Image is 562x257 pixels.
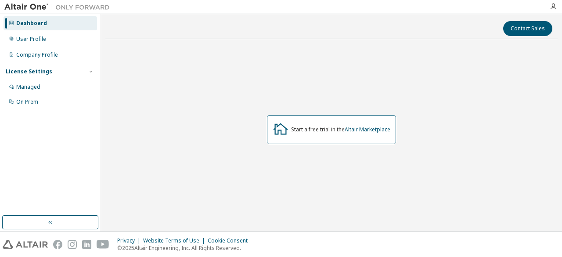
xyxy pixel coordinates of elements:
div: User Profile [16,36,46,43]
div: Dashboard [16,20,47,27]
div: Managed [16,83,40,90]
img: linkedin.svg [82,240,91,249]
img: Altair One [4,3,114,11]
div: License Settings [6,68,52,75]
div: On Prem [16,98,38,105]
img: altair_logo.svg [3,240,48,249]
img: instagram.svg [68,240,77,249]
div: Company Profile [16,51,58,58]
div: Website Terms of Use [143,237,208,244]
img: youtube.svg [97,240,109,249]
a: Altair Marketplace [345,126,390,133]
img: facebook.svg [53,240,62,249]
div: Privacy [117,237,143,244]
div: Cookie Consent [208,237,253,244]
button: Contact Sales [503,21,552,36]
p: © 2025 Altair Engineering, Inc. All Rights Reserved. [117,244,253,252]
div: Start a free trial in the [291,126,390,133]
